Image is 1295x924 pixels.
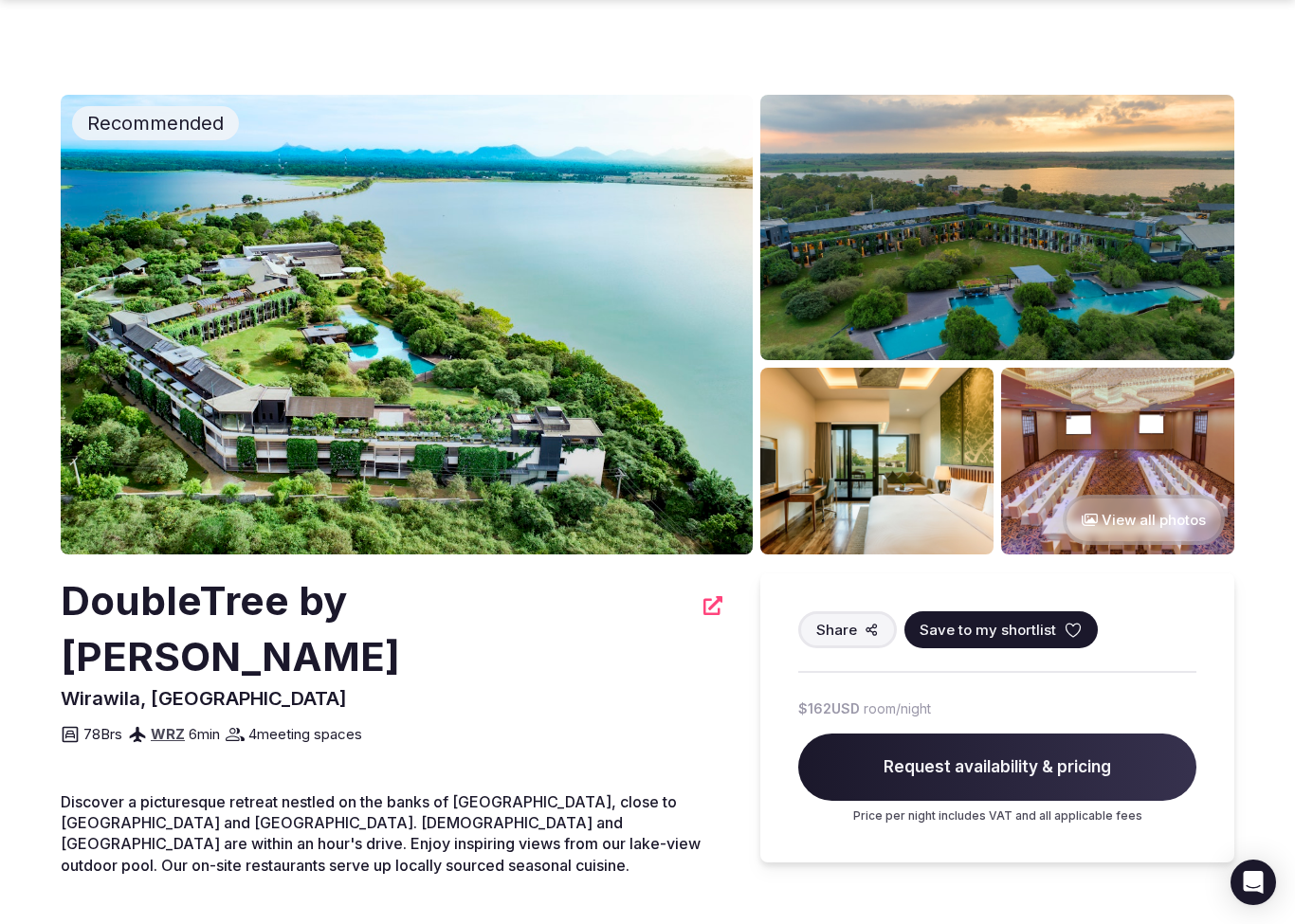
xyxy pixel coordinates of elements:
[798,611,897,648] button: Share
[816,620,857,640] span: Share
[920,620,1056,640] span: Save to my shortlist
[61,95,753,554] img: Venue cover photo
[1001,368,1234,554] img: Venue gallery photo
[248,724,362,744] span: 4 meeting spaces
[798,699,860,718] span: $162 USD
[760,95,1234,360] img: Venue gallery photo
[798,734,1196,802] span: Request availability & pricing
[72,106,239,140] div: Recommended
[864,699,931,718] span: room/night
[83,724,122,744] span: 78 Brs
[80,110,231,136] span: Recommended
[61,573,692,685] h2: DoubleTree by [PERSON_NAME]
[760,368,994,554] img: Venue gallery photo
[61,792,701,875] span: Discover a picturesque retreat nestled on the banks of [GEOGRAPHIC_DATA], close to [GEOGRAPHIC_DA...
[904,611,1098,648] button: Save to my shortlist
[1231,860,1276,905] div: Open Intercom Messenger
[189,724,220,744] span: 6 min
[1063,495,1225,545] button: View all photos
[798,808,1196,824] p: Price per night includes VAT and all applicable fees
[151,725,185,743] a: WRZ
[61,687,347,710] span: Wirawila, [GEOGRAPHIC_DATA]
